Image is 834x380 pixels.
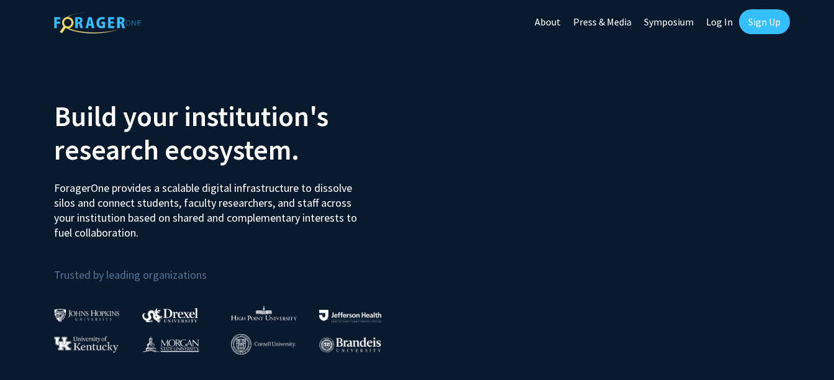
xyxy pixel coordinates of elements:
img: Brandeis University [319,337,381,353]
img: Morgan State University [142,336,199,352]
img: High Point University [231,305,297,320]
p: Trusted by leading organizations [54,250,408,284]
img: Thomas Jefferson University [319,310,381,322]
h2: Build your institution's research ecosystem. [54,99,408,166]
img: Drexel University [142,308,198,322]
p: ForagerOne provides a scalable digital infrastructure to dissolve silos and connect students, fac... [54,171,366,240]
img: Cornell University [231,334,296,355]
img: University of Kentucky [54,336,119,353]
img: Johns Hopkins University [54,309,120,322]
a: Sign Up [739,9,790,34]
img: ForagerOne Logo [54,12,141,34]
